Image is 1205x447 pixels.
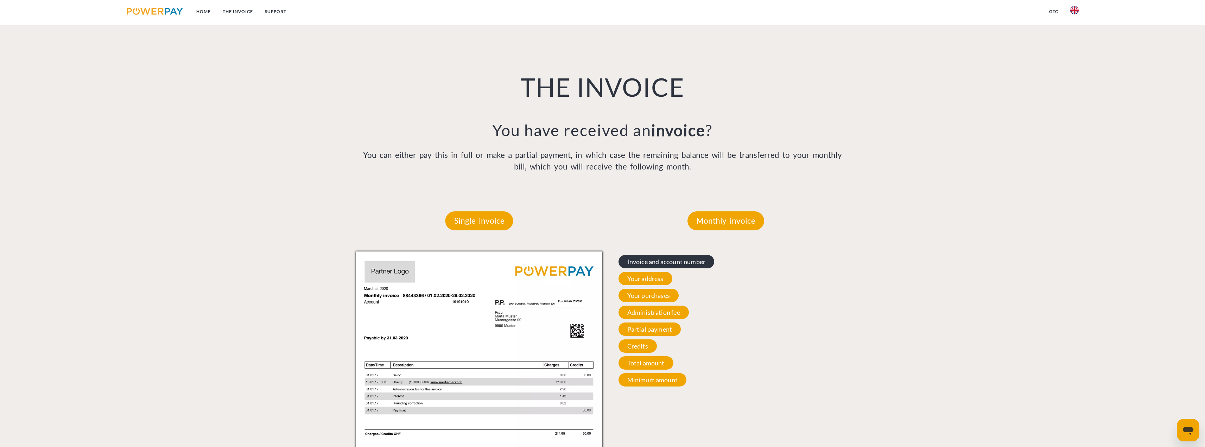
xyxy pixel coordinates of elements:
img: logo-powerpay.svg [127,8,183,15]
img: en [1070,6,1079,14]
span: Minimum amount [619,373,687,387]
p: Monthly invoice [687,211,764,230]
span: Your purchases [619,289,679,302]
span: Total amount [619,356,673,370]
span: Credits [619,339,657,353]
h3: You have received an ? [356,120,849,140]
a: GTC [1043,5,1064,18]
p: You can either pay this in full or make a partial payment, in which case the remaining balance wi... [356,149,849,173]
span: Partial payment [619,323,681,336]
span: Administration fee [619,306,689,319]
span: Your address [619,272,672,285]
p: Single invoice [445,211,513,230]
b: invoice [651,121,705,140]
h1: THE INVOICE [356,71,849,103]
a: Home [190,5,217,18]
a: THE INVOICE [217,5,259,18]
span: Invoice and account number [619,255,715,268]
a: Support [259,5,292,18]
iframe: Button to launch messaging window [1177,419,1199,441]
